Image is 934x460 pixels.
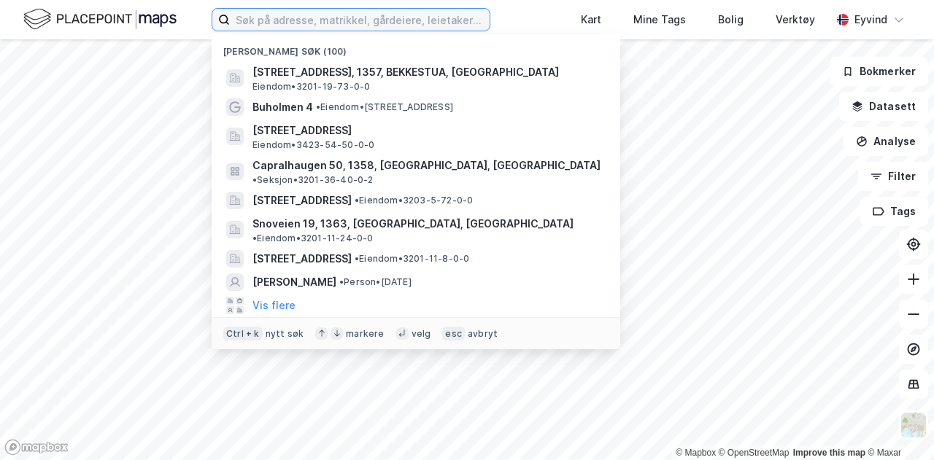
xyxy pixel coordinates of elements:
[230,9,490,31] input: Søk på adresse, matrikkel, gårdeiere, leietakere eller personer
[316,101,320,112] span: •
[858,162,928,191] button: Filter
[776,11,815,28] div: Verktøy
[252,273,336,291] span: [PERSON_NAME]
[830,57,928,86] button: Bokmerker
[339,276,344,287] span: •
[223,327,263,341] div: Ctrl + k
[252,215,574,233] span: Snoveien 19, 1363, [GEOGRAPHIC_DATA], [GEOGRAPHIC_DATA]
[633,11,686,28] div: Mine Tags
[252,192,352,209] span: [STREET_ADDRESS]
[346,328,384,340] div: markere
[676,448,716,458] a: Mapbox
[719,448,790,458] a: OpenStreetMap
[252,233,257,243] span: •
[23,7,177,32] img: logo.f888ab2527a4732fd821a326f86c7f29.svg
[252,122,603,139] span: [STREET_ADDRESS]
[212,34,620,61] div: [PERSON_NAME] søk (100)
[355,195,473,206] span: Eiendom • 3203-5-72-0-0
[252,81,370,93] span: Eiendom • 3201-19-73-0-0
[718,11,744,28] div: Bolig
[252,174,257,185] span: •
[442,327,465,341] div: esc
[861,390,934,460] iframe: Chat Widget
[316,101,453,113] span: Eiendom • [STREET_ADDRESS]
[252,174,374,186] span: Seksjon • 3201-36-40-0-2
[266,328,304,340] div: nytt søk
[839,92,928,121] button: Datasett
[793,448,865,458] a: Improve this map
[844,127,928,156] button: Analyse
[854,11,887,28] div: Eyvind
[412,328,431,340] div: velg
[252,139,374,151] span: Eiendom • 3423-54-50-0-0
[468,328,498,340] div: avbryt
[355,253,469,265] span: Eiendom • 3201-11-8-0-0
[252,157,601,174] span: Capralhaugen 50, 1358, [GEOGRAPHIC_DATA], [GEOGRAPHIC_DATA]
[252,250,352,268] span: [STREET_ADDRESS]
[252,233,374,244] span: Eiendom • 3201-11-24-0-0
[861,390,934,460] div: Kontrollprogram for chat
[252,98,313,116] span: Buholmen 4
[339,276,412,288] span: Person • [DATE]
[252,63,603,81] span: [STREET_ADDRESS], 1357, BEKKESTUA, [GEOGRAPHIC_DATA]
[355,195,359,206] span: •
[860,197,928,226] button: Tags
[4,439,69,456] a: Mapbox homepage
[355,253,359,264] span: •
[581,11,601,28] div: Kart
[252,297,296,314] button: Vis flere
